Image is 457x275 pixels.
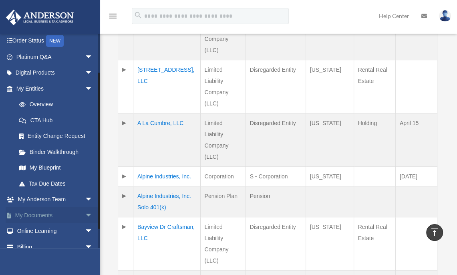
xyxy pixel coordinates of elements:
[395,113,437,166] td: April 15
[85,239,101,255] span: arrow_drop_down
[200,60,246,113] td: Limited Liability Company (LLC)
[85,65,101,81] span: arrow_drop_down
[306,217,354,270] td: [US_STATE]
[6,192,105,208] a: My Anderson Teamarrow_drop_down
[354,60,395,113] td: Rental Real Estate
[11,160,101,176] a: My Blueprint
[306,166,354,186] td: [US_STATE]
[354,217,395,270] td: Rental Real Estate
[246,113,306,166] td: Disregarded Entity
[246,166,306,186] td: S - Corporation
[11,128,101,144] a: Entity Change Request
[133,60,200,113] td: [STREET_ADDRESS], LLC
[46,35,64,47] div: NEW
[6,239,105,255] a: Billingarrow_drop_down
[246,186,306,217] td: Pension
[4,10,76,25] img: Anderson Advisors Platinum Portal
[11,144,101,160] a: Binder Walkthrough
[395,166,437,186] td: [DATE]
[6,49,105,65] a: Platinum Q&Aarrow_drop_down
[11,97,97,113] a: Overview
[11,176,101,192] a: Tax Due Dates
[85,192,101,208] span: arrow_drop_down
[200,186,246,217] td: Pension Plan
[246,60,306,113] td: Disregarded Entity
[430,227,439,237] i: vertical_align_top
[6,207,105,223] a: My Documentsarrow_drop_down
[85,207,101,224] span: arrow_drop_down
[200,217,246,270] td: Limited Liability Company (LLC)
[108,11,118,21] i: menu
[6,65,105,81] a: Digital Productsarrow_drop_down
[133,186,200,217] td: Alpine Industries, Inc. Solo 401(k)
[306,113,354,166] td: [US_STATE]
[134,11,143,20] i: search
[439,10,451,22] img: User Pic
[85,81,101,97] span: arrow_drop_down
[354,113,395,166] td: Holding
[6,81,101,97] a: My Entitiesarrow_drop_down
[200,113,246,166] td: Limited Liability Company (LLC)
[200,166,246,186] td: Corporation
[11,112,101,128] a: CTA Hub
[426,224,443,241] a: vertical_align_top
[6,223,105,239] a: Online Learningarrow_drop_down
[246,217,306,270] td: Disregarded Entity
[85,49,101,65] span: arrow_drop_down
[133,166,200,186] td: Alpine Industries, Inc.
[6,33,105,49] a: Order StatusNEW
[306,60,354,113] td: [US_STATE]
[133,217,200,270] td: Bayview Dr Craftsman, LLC
[108,14,118,21] a: menu
[133,113,200,166] td: A La Cumbre, LLC
[85,223,101,240] span: arrow_drop_down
